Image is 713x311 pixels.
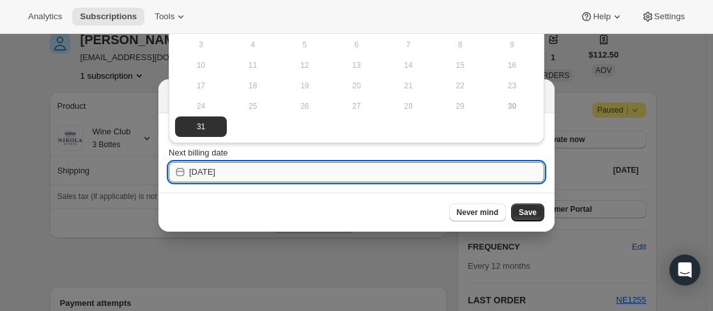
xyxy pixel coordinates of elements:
[486,35,538,55] button: Saturday August 9 2025
[180,81,222,91] span: 17
[227,55,279,76] button: Monday August 11 2025
[457,207,498,218] span: Never mind
[383,76,434,96] button: Thursday August 21 2025
[284,101,325,111] span: 26
[180,122,222,132] span: 31
[284,81,325,91] span: 19
[383,96,434,116] button: Thursday August 28 2025
[388,40,429,50] span: 7
[284,40,325,50] span: 5
[330,76,382,96] button: Wednesday August 20 2025
[284,60,325,70] span: 12
[180,60,222,70] span: 10
[434,55,486,76] button: Friday August 15 2025
[169,148,228,157] span: Next billing date
[486,76,538,96] button: Saturday August 23 2025
[434,35,486,55] button: Friday August 8 2025
[227,35,279,55] button: Monday August 4 2025
[634,8,693,26] button: Settings
[330,96,382,116] button: Wednesday August 27 2025
[670,255,700,285] div: Open Intercom Messenger
[232,60,273,70] span: 11
[279,55,330,76] button: Tuesday August 12 2025
[434,76,486,96] button: Friday August 22 2025
[175,35,227,55] button: Sunday August 3 2025
[511,203,544,221] button: Save
[175,96,227,116] button: Sunday August 24 2025
[486,55,538,76] button: Saturday August 16 2025
[335,101,377,111] span: 27
[180,40,222,50] span: 3
[232,40,273,50] span: 4
[232,101,273,111] span: 25
[335,60,377,70] span: 13
[440,40,481,50] span: 8
[491,81,533,91] span: 23
[330,55,382,76] button: Wednesday August 13 2025
[232,81,273,91] span: 18
[279,96,330,116] button: Tuesday August 26 2025
[330,35,382,55] button: Wednesday August 6 2025
[486,96,538,116] button: Today Saturday August 30 2025
[440,60,481,70] span: 15
[279,35,330,55] button: Tuesday August 5 2025
[180,101,222,111] span: 24
[491,60,533,70] span: 16
[227,96,279,116] button: Monday August 25 2025
[491,101,533,111] span: 30
[434,96,486,116] button: Friday August 29 2025
[28,12,62,22] span: Analytics
[440,101,481,111] span: 29
[20,8,70,26] button: Analytics
[388,101,429,111] span: 28
[572,8,631,26] button: Help
[519,207,537,218] span: Save
[175,55,227,76] button: Sunday August 10 2025
[335,81,377,91] span: 20
[593,12,610,22] span: Help
[155,12,174,22] span: Tools
[440,81,481,91] span: 22
[80,12,137,22] span: Subscriptions
[72,8,144,26] button: Subscriptions
[491,40,533,50] span: 9
[147,8,195,26] button: Tools
[388,60,429,70] span: 14
[279,76,330,96] button: Tuesday August 19 2025
[654,12,685,22] span: Settings
[388,81,429,91] span: 21
[383,55,434,76] button: Thursday August 14 2025
[335,40,377,50] span: 6
[449,203,506,221] button: Never mind
[175,76,227,96] button: Sunday August 17 2025
[227,76,279,96] button: Monday August 18 2025
[383,35,434,55] button: Thursday August 7 2025
[175,116,227,137] button: Sunday August 31 2025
